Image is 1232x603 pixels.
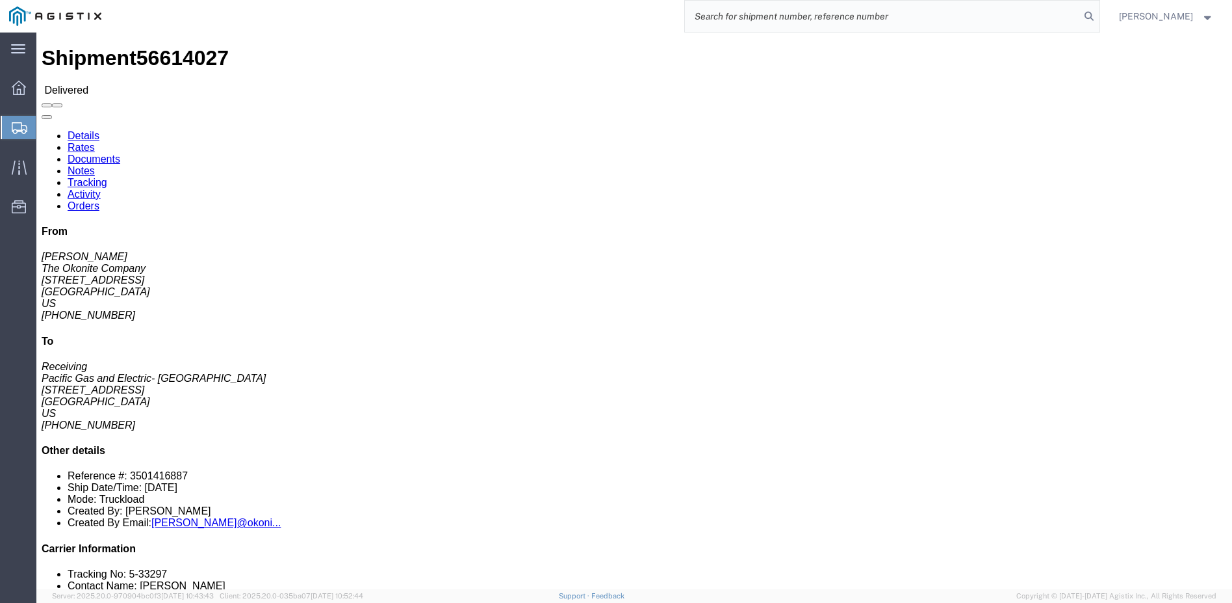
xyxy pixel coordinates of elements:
span: Dennis Valles [1119,9,1193,23]
a: Support [559,592,591,600]
span: [DATE] 10:43:43 [161,592,214,600]
span: [DATE] 10:52:44 [311,592,363,600]
a: Feedback [591,592,624,600]
input: Search for shipment number, reference number [685,1,1080,32]
img: logo [9,7,101,26]
span: Client: 2025.20.0-035ba07 [220,592,363,600]
span: Copyright © [DATE]-[DATE] Agistix Inc., All Rights Reserved [1016,591,1216,602]
span: Server: 2025.20.0-970904bc0f3 [52,592,214,600]
iframe: FS Legacy Container [36,33,1232,589]
button: [PERSON_NAME] [1118,8,1214,24]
